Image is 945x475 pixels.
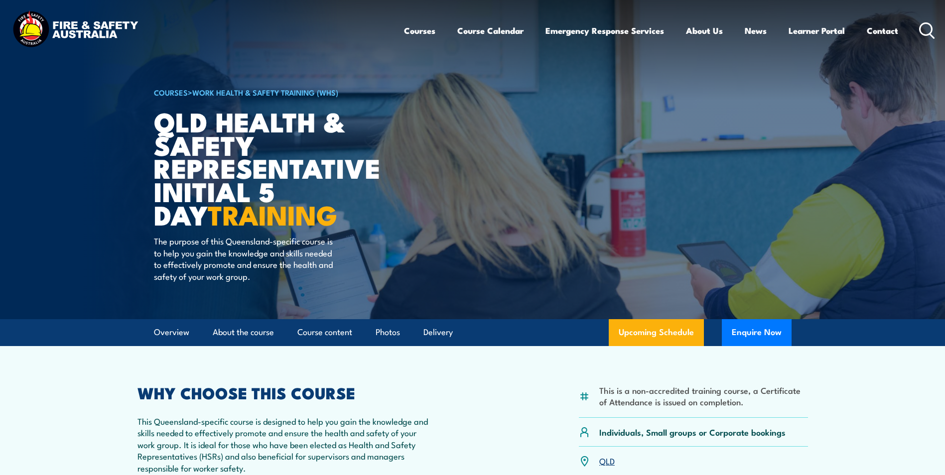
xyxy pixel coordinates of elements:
[686,17,723,44] a: About Us
[137,415,428,474] p: This Queensland-specific course is designed to help you gain the knowledge and skills needed to e...
[722,319,792,346] button: Enquire Now
[423,319,453,346] a: Delivery
[609,319,704,346] a: Upcoming Schedule
[213,319,274,346] a: About the course
[599,384,808,408] li: This is a non-accredited training course, a Certificate of Attendance is issued on completion.
[154,86,400,98] h6: >
[545,17,664,44] a: Emergency Response Services
[789,17,845,44] a: Learner Portal
[192,87,338,98] a: Work Health & Safety Training (WHS)
[457,17,524,44] a: Course Calendar
[599,426,786,438] p: Individuals, Small groups or Corporate bookings
[599,455,615,467] a: QLD
[154,235,336,282] p: The purpose of this Queensland-specific course is to help you gain the knowledge and skills neede...
[297,319,352,346] a: Course content
[154,87,188,98] a: COURSES
[154,110,400,226] h1: QLD Health & Safety Representative Initial 5 Day
[137,385,428,399] h2: WHY CHOOSE THIS COURSE
[404,17,435,44] a: Courses
[208,193,337,235] strong: TRAINING
[154,319,189,346] a: Overview
[867,17,898,44] a: Contact
[376,319,400,346] a: Photos
[745,17,767,44] a: News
